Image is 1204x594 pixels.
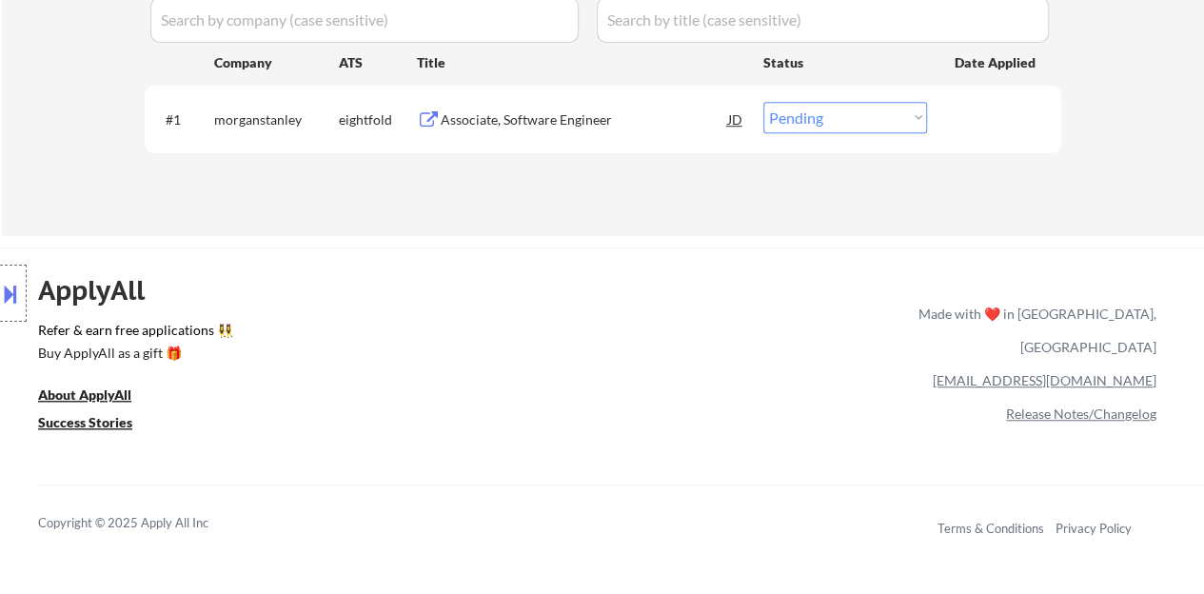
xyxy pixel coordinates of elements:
div: Status [763,45,927,79]
div: Made with ❤️ in [GEOGRAPHIC_DATA], [GEOGRAPHIC_DATA] [911,297,1156,364]
div: eightfold [339,110,417,129]
div: Company [214,53,339,72]
div: JD [726,102,745,136]
a: Terms & Conditions [938,521,1044,536]
a: [EMAIL_ADDRESS][DOMAIN_NAME] [933,372,1156,388]
div: Title [417,53,745,72]
a: Privacy Policy [1056,521,1132,536]
a: Release Notes/Changelog [1006,406,1156,422]
div: Associate, Software Engineer [441,110,728,129]
div: morganstanley [214,110,339,129]
div: ATS [339,53,417,72]
div: Date Applied [955,53,1038,72]
div: Copyright © 2025 Apply All Inc [38,514,257,533]
div: #1 [166,110,199,129]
